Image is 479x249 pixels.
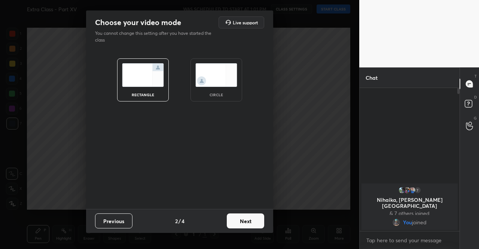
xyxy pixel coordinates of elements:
[393,219,400,226] img: 9d3c740ecb1b4446abd3172a233dfc7b.png
[360,182,460,231] div: grid
[195,63,237,87] img: circleScreenIcon.acc0effb.svg
[201,93,231,97] div: circle
[95,30,216,43] p: You cannot change this setting after you have started the class
[227,213,264,228] button: Next
[360,68,384,88] p: Chat
[122,63,164,87] img: normalScreenIcon.ae25ed63.svg
[475,73,477,79] p: T
[175,217,178,225] h4: 2
[366,210,453,216] p: & 7 others joined
[233,20,258,25] h5: Live support
[403,219,412,225] span: You
[95,18,181,27] h2: Choose your video mode
[409,186,416,194] img: 2310f26a01f1451db1737067555323cb.jpg
[398,186,406,194] img: 3d5262296790493b91be36375c09e84a.jpg
[474,115,477,121] p: G
[474,94,477,100] p: D
[179,217,181,225] h4: /
[128,93,158,97] div: rectangle
[366,197,453,209] p: Nihaika, [PERSON_NAME][GEOGRAPHIC_DATA]
[412,219,427,225] span: joined
[95,213,132,228] button: Previous
[414,186,421,194] div: 7
[403,186,411,194] img: 1c310a10a1dc40b08246fec768e5e460.jpg
[181,217,184,225] h4: 4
